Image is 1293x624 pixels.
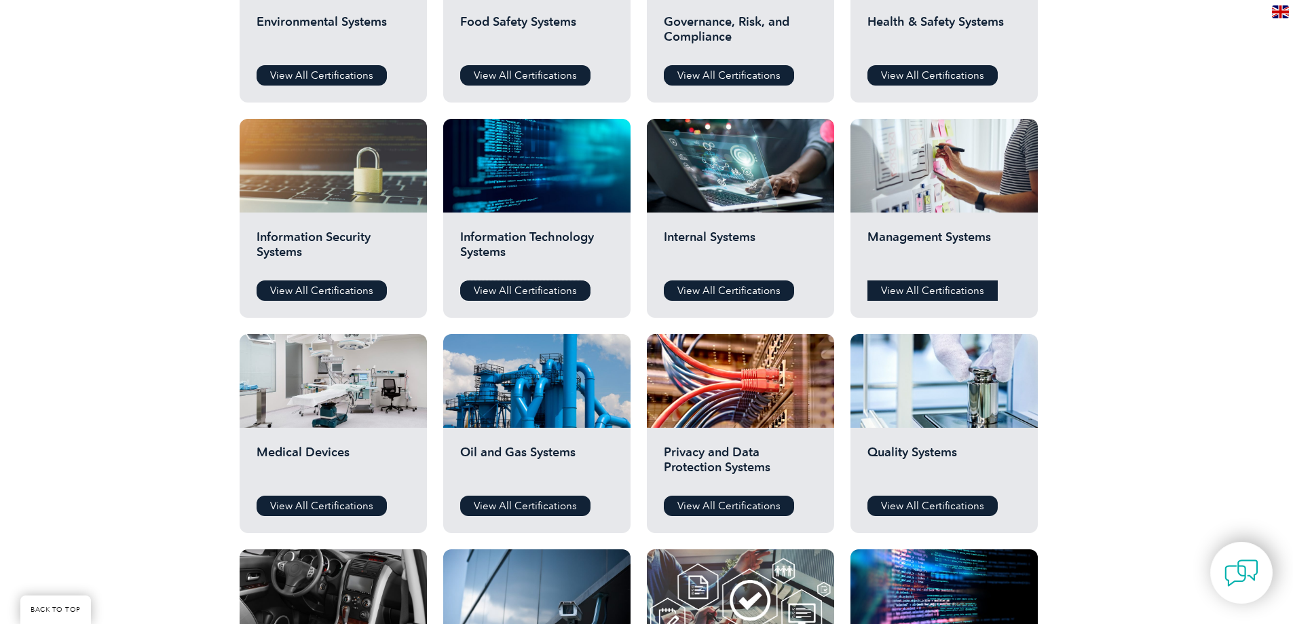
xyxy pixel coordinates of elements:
a: View All Certifications [460,496,591,516]
h2: Medical Devices [257,445,410,485]
a: View All Certifications [460,65,591,86]
a: View All Certifications [257,280,387,301]
h2: Environmental Systems [257,14,410,55]
a: View All Certifications [460,280,591,301]
a: View All Certifications [664,280,794,301]
h2: Management Systems [867,230,1021,270]
h2: Governance, Risk, and Compliance [664,14,817,55]
a: View All Certifications [867,496,998,516]
h2: Quality Systems [867,445,1021,485]
img: en [1272,5,1289,18]
h2: Internal Systems [664,230,817,270]
a: View All Certifications [867,280,998,301]
h2: Information Technology Systems [460,230,614,270]
h2: Information Security Systems [257,230,410,270]
a: View All Certifications [867,65,998,86]
h2: Food Safety Systems [460,14,614,55]
a: View All Certifications [257,65,387,86]
a: View All Certifications [664,65,794,86]
h2: Oil and Gas Systems [460,445,614,485]
h2: Privacy and Data Protection Systems [664,445,817,485]
h2: Health & Safety Systems [867,14,1021,55]
a: BACK TO TOP [20,595,91,624]
img: contact-chat.png [1224,556,1258,590]
a: View All Certifications [257,496,387,516]
a: View All Certifications [664,496,794,516]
